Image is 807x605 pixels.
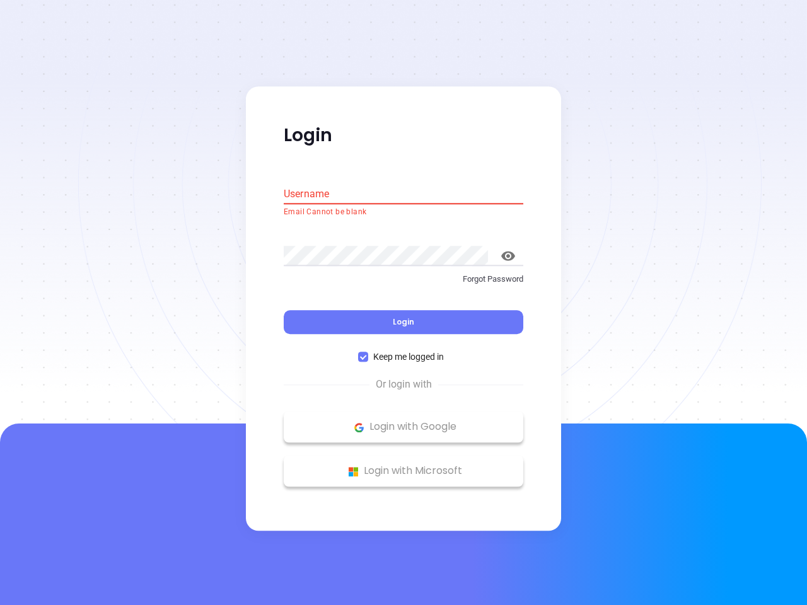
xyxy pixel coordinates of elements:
button: Login [284,311,523,335]
p: Email Cannot be blank [284,206,523,219]
span: Keep me logged in [368,350,449,364]
img: Google Logo [351,420,367,435]
p: Login with Microsoft [290,462,517,481]
p: Login with Google [290,418,517,437]
button: Microsoft Logo Login with Microsoft [284,456,523,487]
p: Login [284,124,523,147]
span: Or login with [369,377,438,393]
img: Microsoft Logo [345,464,361,480]
button: Google Logo Login with Google [284,412,523,443]
span: Login [393,317,414,328]
button: toggle password visibility [493,241,523,271]
p: Forgot Password [284,273,523,285]
a: Forgot Password [284,273,523,296]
